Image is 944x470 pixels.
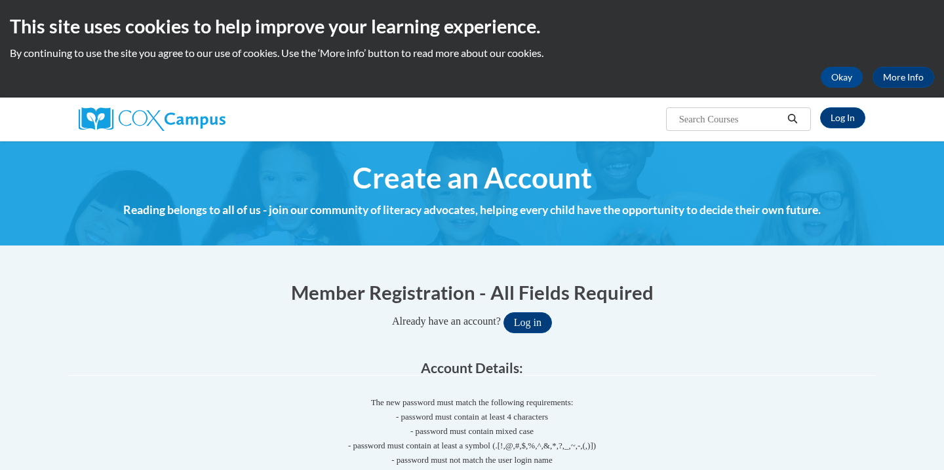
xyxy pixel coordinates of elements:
[79,107,226,131] img: Cox Campus
[10,46,934,60] p: By continuing to use the site you agree to our use of cookies. Use the ‘More info’ button to read...
[873,67,934,88] a: More Info
[10,13,934,39] h2: This site uses cookies to help improve your learning experience.
[69,202,875,219] h4: Reading belongs to all of us - join our community of literacy advocates, helping every child have...
[678,111,783,127] input: Search Courses
[421,359,523,376] span: Account Details:
[353,160,592,195] span: Create an Account
[783,111,802,127] button: Search
[503,312,552,333] button: Log in
[371,397,574,407] span: The new password must match the following requirements:
[820,107,865,128] a: Log In
[392,316,501,327] span: Already have an account?
[69,279,875,306] h1: Member Registration - All Fields Required
[821,67,863,88] button: Okay
[69,410,875,467] span: - password must contain at least 4 characters - password must contain mixed case - password must ...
